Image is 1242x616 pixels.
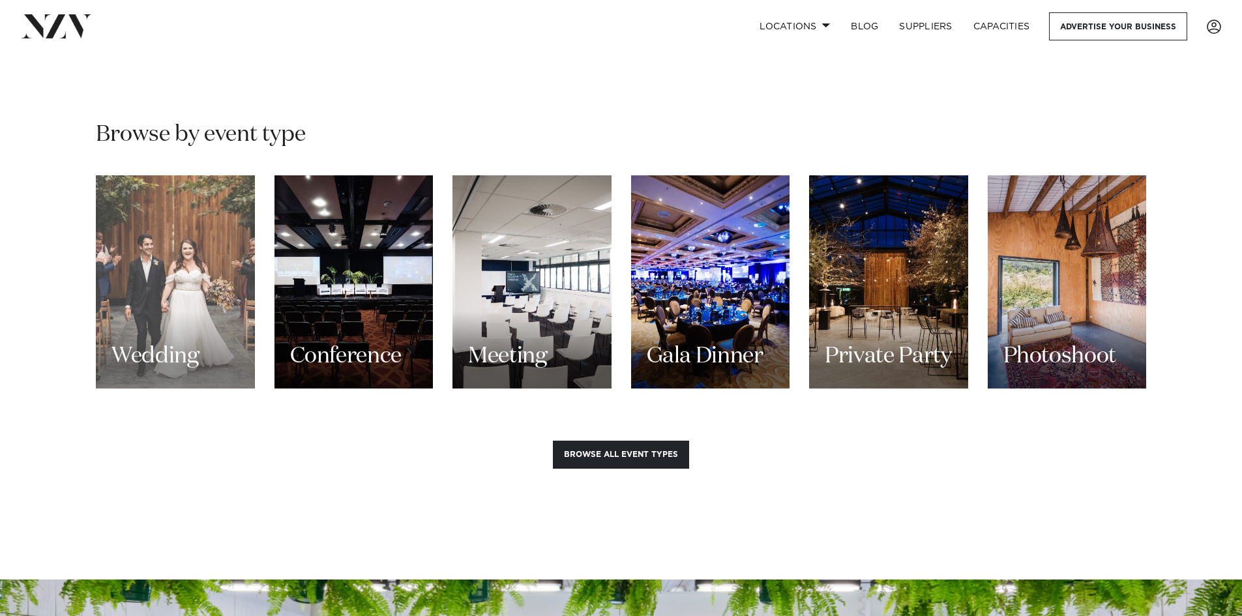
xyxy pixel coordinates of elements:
a: Capacities [963,12,1041,40]
h3: Wedding [111,342,200,371]
h3: Private Party [825,342,952,371]
a: Conference Conference [274,175,434,389]
a: SUPPLIERS [889,12,962,40]
h2: Browse by event type [96,120,1146,149]
a: Meeting Meeting [452,175,612,389]
h3: Photoshoot [1003,342,1117,371]
h3: Conference [290,342,402,371]
a: Private Party Private Party [809,175,968,389]
h3: Meeting [468,342,548,371]
h3: Gala Dinner [647,342,763,371]
a: Locations [749,12,840,40]
img: nzv-logo.png [21,14,92,38]
button: Browse all event types [553,441,689,469]
a: Photoshoot Photoshoot [988,175,1147,389]
a: Wedding Wedding [96,175,255,389]
a: Gala Dinner Gala Dinner [631,175,790,389]
a: Advertise your business [1049,12,1187,40]
a: BLOG [840,12,889,40]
